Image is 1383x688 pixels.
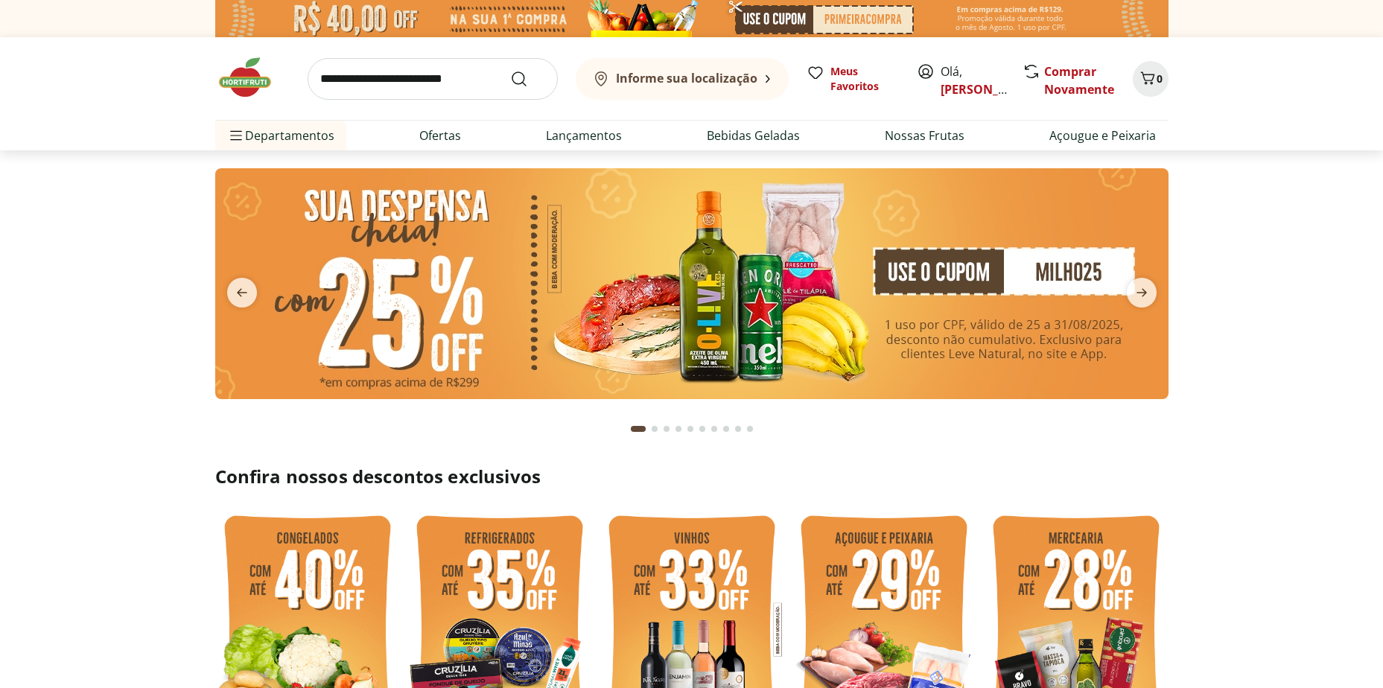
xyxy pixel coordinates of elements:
button: Go to page 8 from fs-carousel [720,411,732,447]
button: Go to page 5 from fs-carousel [684,411,696,447]
a: Ofertas [419,127,461,144]
button: Go to page 4 from fs-carousel [673,411,684,447]
span: Olá, [941,63,1007,98]
button: Menu [227,118,245,153]
a: Bebidas Geladas [707,127,800,144]
span: Meus Favoritos [830,64,899,94]
a: Comprar Novamente [1044,63,1114,98]
button: Go to page 10 from fs-carousel [744,411,756,447]
button: next [1115,278,1169,308]
a: Lançamentos [546,127,622,144]
img: Hortifruti [215,55,290,100]
a: Meus Favoritos [807,64,899,94]
img: cupom [215,168,1169,399]
a: Açougue e Peixaria [1049,127,1156,144]
b: Informe sua localização [616,70,757,86]
a: Nossas Frutas [885,127,964,144]
button: Go to page 3 from fs-carousel [661,411,673,447]
a: [PERSON_NAME] [941,81,1037,98]
span: Departamentos [227,118,334,153]
button: previous [215,278,269,308]
h2: Confira nossos descontos exclusivos [215,465,1169,488]
button: Informe sua localização [576,58,789,100]
button: Go to page 2 from fs-carousel [649,411,661,447]
button: Go to page 7 from fs-carousel [708,411,720,447]
button: Carrinho [1133,61,1169,97]
button: Go to page 9 from fs-carousel [732,411,744,447]
button: Go to page 6 from fs-carousel [696,411,708,447]
button: Current page from fs-carousel [628,411,649,447]
input: search [308,58,558,100]
span: 0 [1157,71,1163,86]
button: Submit Search [510,70,546,88]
